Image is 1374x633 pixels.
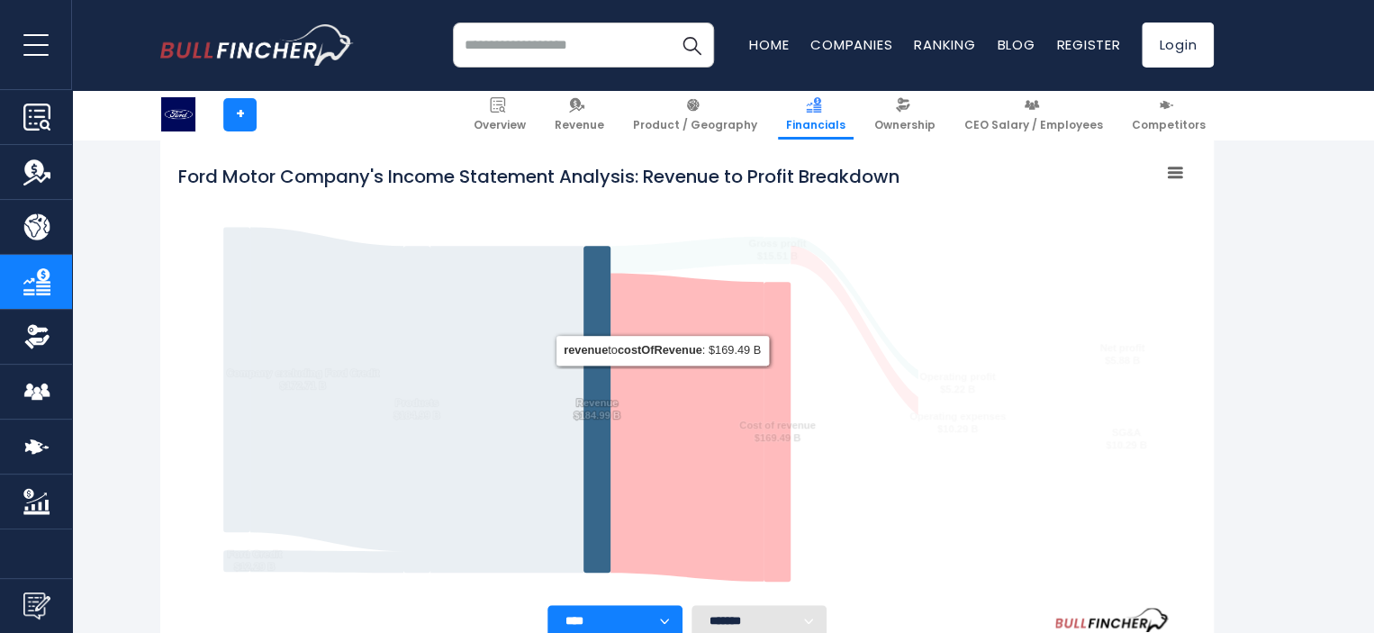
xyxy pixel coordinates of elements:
span: Competitors [1132,118,1206,132]
text: Ford Credit $12.29 B [228,548,283,572]
a: Ownership [866,90,944,140]
a: Ranking [914,35,975,54]
a: Product / Geography [625,90,765,140]
a: Blog [997,35,1035,54]
text: Net profit $5.88 B [1099,342,1144,366]
text: Revenue $184.99 B [574,397,620,420]
button: Search [669,23,714,68]
text: Products $184.99 B [393,397,440,420]
a: Overview [466,90,534,140]
svg: Ford Motor Company's Income Statement Analysis: Revenue to Profit Breakdown [178,155,1196,605]
a: Revenue [547,90,612,140]
text: Gross profit $15.51 B [748,238,806,261]
text: Operating profit $5.22 B [919,371,996,394]
a: Go to homepage [160,24,354,66]
img: F logo [161,97,195,131]
text: SG&A $10.29 B [1106,427,1146,450]
img: bullfincher logo [160,24,354,66]
text: Company excluding Ford Credit $172.71 B [226,367,379,391]
text: Operating expenses $10.29 B [909,411,1006,434]
a: Register [1056,35,1120,54]
span: Product / Geography [633,118,757,132]
a: CEO Salary / Employees [956,90,1111,140]
a: Competitors [1124,90,1214,140]
a: + [223,98,257,131]
span: Financials [786,118,845,132]
span: Overview [474,118,526,132]
span: Revenue [555,118,604,132]
a: Home [749,35,789,54]
tspan: Ford Motor Company's Income Statement Analysis: Revenue to Profit Breakdown [178,164,899,189]
text: Cost of revenue $169.49 B [739,420,816,443]
span: CEO Salary / Employees [964,118,1103,132]
a: Companies [810,35,892,54]
span: Ownership [874,118,936,132]
a: Login [1142,23,1214,68]
a: Financials [778,90,854,140]
img: Ownership [23,323,50,350]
